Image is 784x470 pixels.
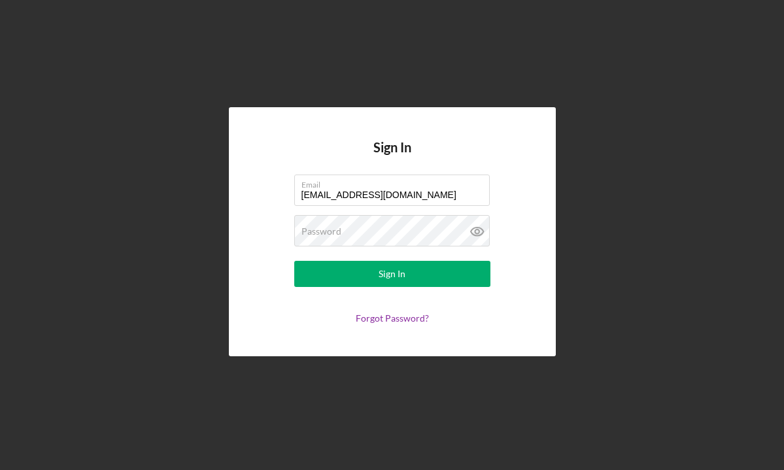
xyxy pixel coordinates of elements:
label: Email [301,175,490,190]
div: Sign In [379,261,405,287]
h4: Sign In [373,140,411,175]
button: Sign In [294,261,490,287]
a: Forgot Password? [356,312,429,324]
label: Password [301,226,341,237]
